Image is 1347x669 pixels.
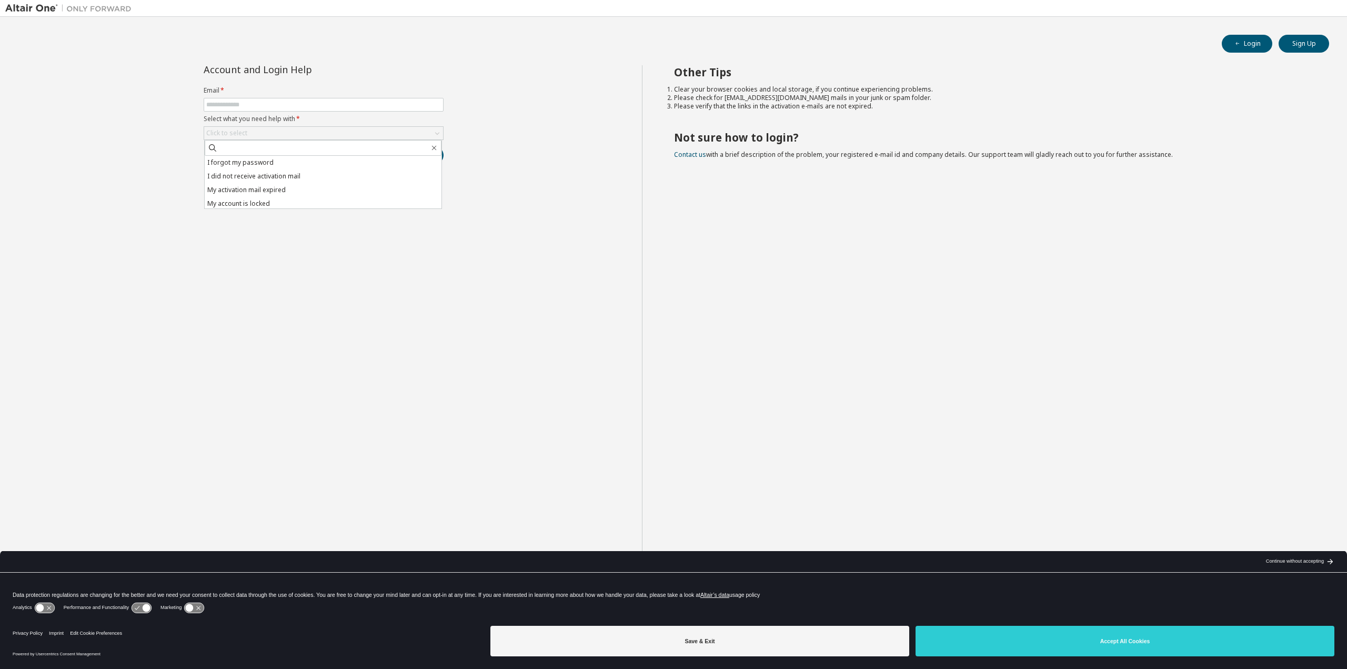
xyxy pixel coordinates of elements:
[674,150,1173,159] span: with a brief description of the problem, your registered e-mail id and company details. Our suppo...
[674,85,1311,94] li: Clear your browser cookies and local storage, if you continue experiencing problems.
[205,156,441,169] li: I forgot my password
[1279,35,1329,53] button: Sign Up
[204,127,443,139] div: Click to select
[204,86,444,95] label: Email
[1222,35,1272,53] button: Login
[674,131,1311,144] h2: Not sure how to login?
[206,129,247,137] div: Click to select
[5,3,137,14] img: Altair One
[674,94,1311,102] li: Please check for [EMAIL_ADDRESS][DOMAIN_NAME] mails in your junk or spam folder.
[204,115,444,123] label: Select what you need help with
[674,65,1311,79] h2: Other Tips
[674,102,1311,111] li: Please verify that the links in the activation e-mails are not expired.
[674,150,706,159] a: Contact us
[204,65,396,74] div: Account and Login Help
